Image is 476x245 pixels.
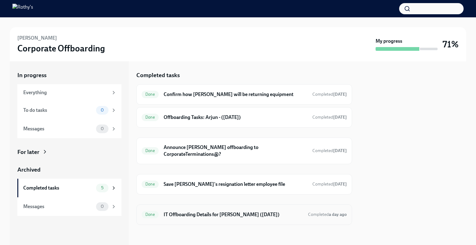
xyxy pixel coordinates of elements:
h6: Announce [PERSON_NAME] offboarding to CorporateTerminations@? [164,144,307,158]
h3: 71% [443,39,459,50]
h6: Confirm how [PERSON_NAME] will be returning equipment [164,91,307,98]
span: October 8th, 2025 16:51 [312,181,347,187]
a: DoneIT Offboarding Details for [PERSON_NAME] ([DATE])Completeda day ago [142,210,347,220]
a: Everything [17,84,121,101]
span: Done [142,148,159,153]
a: Completed tasks5 [17,179,121,197]
span: Done [142,115,159,120]
span: Completed [308,212,347,217]
span: 5 [97,186,107,190]
img: Rothy's [12,4,33,14]
a: Messages0 [17,197,121,216]
span: October 8th, 2025 16:48 [312,91,347,97]
div: For later [17,148,39,156]
span: 0 [97,126,108,131]
a: For later [17,148,121,156]
strong: My progress [376,38,402,45]
span: October 8th, 2025 16:51 [312,148,347,154]
h6: IT Offboarding Details for [PERSON_NAME] ([DATE]) [164,211,303,218]
h6: Offboarding Tasks: Arjun - ([DATE]) [164,114,307,121]
div: To do tasks [23,107,94,114]
a: DoneAnnounce [PERSON_NAME] offboarding to CorporateTerminations@?Completed[DATE] [142,143,347,159]
div: Everything [23,89,108,96]
strong: [DATE] [333,115,347,120]
h3: Corporate Offboarding [17,43,105,54]
a: To do tasks0 [17,101,121,120]
span: Done [142,212,159,217]
span: Completed [312,115,347,120]
span: 0 [97,108,108,112]
h6: [PERSON_NAME] [17,35,57,42]
a: DoneOffboarding Tasks: Arjun - ([DATE])Completed[DATE] [142,112,347,122]
span: 0 [97,204,108,209]
span: October 9th, 2025 09:03 [308,212,347,217]
h6: Save [PERSON_NAME]'s resignation letter employee file [164,181,307,188]
span: Completed [312,92,347,97]
a: In progress [17,71,121,79]
a: Archived [17,166,121,174]
a: DoneSave [PERSON_NAME]'s resignation letter employee fileCompleted[DATE] [142,179,347,189]
h5: Completed tasks [136,71,180,79]
div: Messages [23,125,94,132]
span: Done [142,92,159,97]
span: Done [142,182,159,186]
span: Completed [312,148,347,153]
strong: [DATE] [333,182,347,187]
a: Messages0 [17,120,121,138]
a: DoneConfirm how [PERSON_NAME] will be returning equipmentCompleted[DATE] [142,90,347,99]
div: Completed tasks [23,185,94,191]
span: Completed [312,182,347,187]
div: Messages [23,203,94,210]
strong: a day ago [329,212,347,217]
strong: [DATE] [333,148,347,153]
span: October 8th, 2025 16:50 [312,114,347,120]
strong: [DATE] [333,92,347,97]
